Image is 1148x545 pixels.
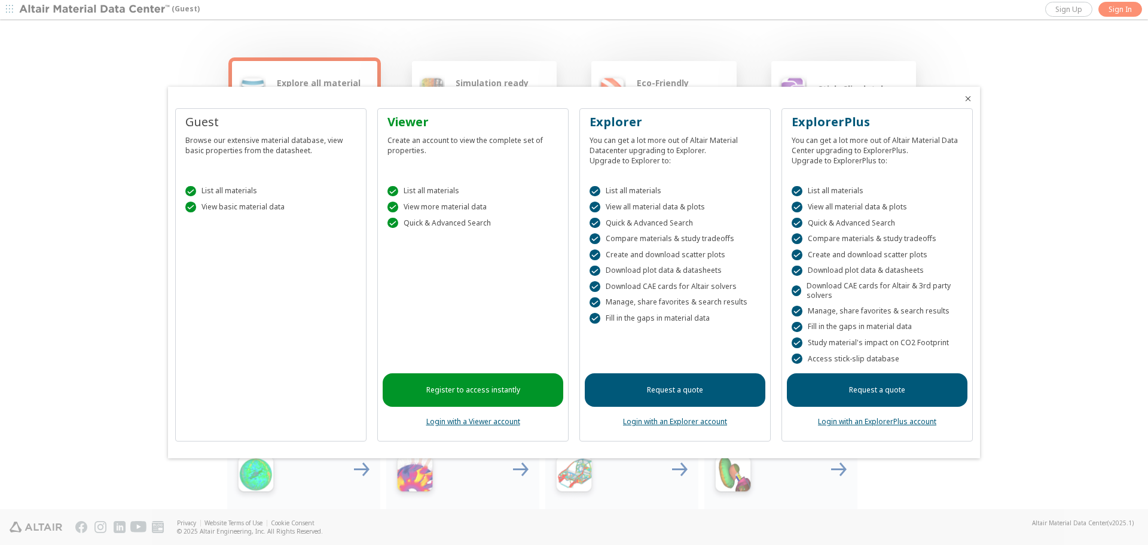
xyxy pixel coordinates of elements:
[387,218,398,229] div: 
[185,186,356,197] div: List all materials
[792,285,801,296] div: 
[963,94,973,103] button: Close
[387,114,558,130] div: Viewer
[590,202,600,212] div: 
[590,130,761,166] div: You can get a lot more out of Altair Material Datacenter upgrading to Explorer. Upgrade to Explor...
[792,114,963,130] div: ExplorerPlus
[585,373,765,407] a: Request a quote
[792,354,963,364] div: Access stick-slip database
[623,416,727,427] a: Login with an Explorer account
[792,337,963,348] div: Study material's impact on CO2 Footprint
[787,373,967,407] a: Request a quote
[387,218,558,229] div: Quick & Advanced Search
[185,202,196,212] div: 
[792,354,802,364] div: 
[792,186,802,197] div: 
[792,249,802,260] div: 
[792,306,802,316] div: 
[387,202,558,212] div: View more material data
[590,218,761,229] div: Quick & Advanced Search
[185,202,356,212] div: View basic material data
[792,249,963,260] div: Create and download scatter plots
[426,416,520,427] a: Login with a Viewer account
[590,297,761,308] div: Manage, share favorites & search results
[590,313,761,324] div: Fill in the gaps in material data
[792,281,963,300] div: Download CAE cards for Altair & 3rd party solvers
[590,186,600,197] div: 
[590,218,600,229] div: 
[590,233,761,244] div: Compare materials & study tradeoffs
[792,337,802,348] div: 
[792,202,802,212] div: 
[792,233,802,244] div: 
[387,186,558,197] div: List all materials
[387,186,398,197] div: 
[792,218,802,229] div: 
[590,202,761,212] div: View all material data & plots
[590,233,600,244] div: 
[792,322,802,333] div: 
[792,233,963,244] div: Compare materials & study tradeoffs
[818,416,936,427] a: Login with an ExplorerPlus account
[792,202,963,212] div: View all material data & plots
[792,266,802,276] div: 
[590,186,761,197] div: List all materials
[387,130,558,156] div: Create an account to view the complete set of properties.
[185,114,356,130] div: Guest
[185,186,196,197] div: 
[792,130,963,166] div: You can get a lot more out of Altair Material Data Center upgrading to ExplorerPlus. Upgrade to E...
[590,281,761,292] div: Download CAE cards for Altair solvers
[383,373,563,407] a: Register to access instantly
[792,266,963,276] div: Download plot data & datasheets
[792,186,963,197] div: List all materials
[590,266,761,276] div: Download plot data & datasheets
[792,322,963,333] div: Fill in the gaps in material data
[590,313,600,324] div: 
[590,297,600,308] div: 
[792,218,963,229] div: Quick & Advanced Search
[590,249,761,260] div: Create and download scatter plots
[590,249,600,260] div: 
[387,202,398,212] div: 
[590,266,600,276] div: 
[590,114,761,130] div: Explorer
[792,306,963,316] div: Manage, share favorites & search results
[590,281,600,292] div: 
[185,130,356,156] div: Browse our extensive material database, view basic properties from the datasheet.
